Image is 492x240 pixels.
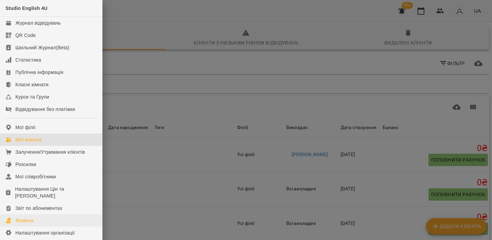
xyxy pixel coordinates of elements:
[15,173,56,180] div: Мої співробітники
[15,124,36,131] div: Мої філії
[15,217,33,224] div: Фінанси
[15,106,75,113] div: Відвідування без платіжки
[15,93,49,100] div: Курси та Групи
[15,149,85,155] div: Залучення/Утримання клієнтів
[15,32,36,39] div: QR Code
[15,44,69,51] div: Шкільний Журнал(Beta)
[15,186,97,199] div: Налаштування Цін та [PERSON_NAME]
[15,161,36,168] div: Розсилки
[15,205,63,212] div: Звіт по абонементах
[15,136,41,143] div: Мої клієнти
[15,20,61,26] div: Журнал відвідувань
[15,229,75,236] div: Налаштування організації
[15,81,49,88] div: Класні кімнати
[15,56,41,63] div: Статистика
[5,5,47,11] span: Studio English 4U
[15,69,63,76] div: Публічна інформація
